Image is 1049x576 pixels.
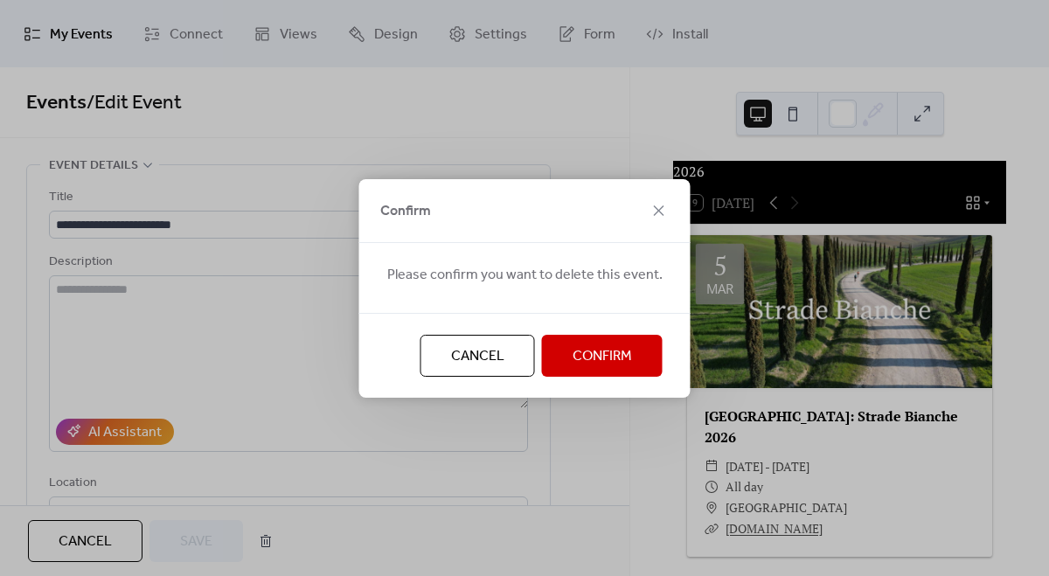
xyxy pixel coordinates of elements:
span: Confirm [380,201,431,222]
button: Cancel [420,335,535,377]
button: Confirm [542,335,663,377]
span: Cancel [451,346,504,367]
span: Please confirm you want to delete this event. [387,265,663,286]
span: Confirm [573,346,632,367]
